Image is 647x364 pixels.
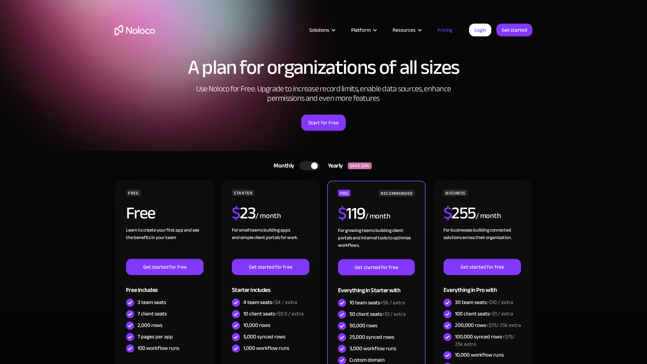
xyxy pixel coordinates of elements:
[349,310,406,318] div: 50 client seats
[338,198,346,229] span: $
[365,211,391,222] div: / month
[443,189,468,196] div: BUSINESS
[232,189,254,196] div: STARTER
[232,197,240,229] span: $
[338,275,415,297] div: Everything in Starter with
[429,26,461,34] a: Pricing
[115,25,155,35] a: home
[349,322,377,329] div: 50,000 rows
[338,205,365,222] h2: 119
[476,211,501,221] div: / month
[243,299,297,306] div: 4 team seats
[137,299,166,306] div: 3 team seats
[189,84,458,103] h2: Use Noloco for Free. Upgrade to increase record limits, enable data sources, enhance permissions ...
[126,275,204,297] div: Free includes
[126,205,155,221] h2: Free
[232,275,309,297] div: Starter includes
[137,344,179,352] div: 100 workflow runs
[393,26,415,34] div: Resources
[319,161,348,171] div: Yearly
[272,297,297,307] span: +$4 / extra
[455,299,513,306] div: 30 team seats
[115,57,532,78] h1: A plan for organizations of all sizes
[349,299,405,306] div: 10 team seats
[243,310,304,317] div: 10 client seats
[351,26,371,34] div: Platform
[126,226,204,259] div: Learn to create your first app and see the benefits in your team ‍
[487,297,513,307] span: +$10 / extra
[455,333,521,348] div: 100,000 synced rows
[232,226,309,259] div: For small teams building apps and simple client portals for work. ‍
[243,344,289,352] div: 1,000 workflow runs
[455,351,504,359] div: 10,000 workflow runs
[255,211,281,221] div: / month
[443,205,476,221] h2: 255
[443,197,452,229] span: $
[455,322,521,329] div: 200,000 rows
[275,309,304,319] span: +$0.5 / extra
[137,322,162,329] div: 2,000 rows
[384,26,429,34] div: Resources
[126,189,141,196] div: FREE
[338,190,350,196] div: PRO
[232,259,309,275] a: Get started for free
[379,190,415,196] div: RECOMMENDED
[243,333,285,340] div: 5,000 synced rows
[126,259,204,275] a: Get started for free
[349,356,385,364] div: Custom domain
[309,26,329,34] div: Solutions
[137,333,173,340] div: 7 pages per app
[338,259,415,275] a: Get started for free
[301,115,346,131] a: Start for Free
[455,310,513,317] div: 100 client seats
[455,332,515,349] span: +$75/ 25k extra
[137,310,167,317] div: 7 client seats
[486,320,521,330] span: +$75/ 25k extra
[265,161,299,171] div: Monthly
[338,227,415,259] div: For growing teams building client portals and internal tools to optimize workflows.
[443,226,521,259] div: For businesses building connected solutions across their organization. ‍
[443,275,521,297] div: Everything in Pro with
[490,309,513,319] span: +$1 / extra
[382,309,406,319] span: +$1 / extra
[232,205,256,221] h2: 23
[348,162,372,169] div: SAVE 20%
[349,333,394,341] div: 25,000 synced rows
[243,322,270,329] div: 10,000 rows
[496,24,532,36] a: Get started
[380,298,405,308] span: +$6 / extra
[301,26,343,34] div: Solutions
[469,24,491,36] a: Login
[349,345,396,352] div: 3,000 workflow runs
[443,259,521,275] a: Get started for free
[343,26,384,34] div: Platform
